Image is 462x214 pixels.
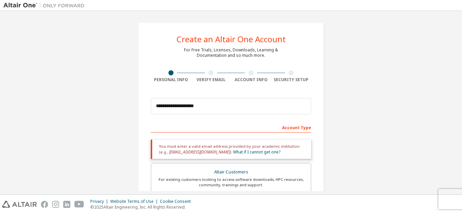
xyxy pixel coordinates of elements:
div: Security Setup [271,77,311,82]
div: Privacy [90,199,110,204]
img: youtube.svg [74,201,84,208]
div: Website Terms of Use [110,199,160,204]
a: What if I cannot get one? [233,149,280,155]
div: Altair Customers [155,167,307,177]
div: For Free Trials, Licenses, Downloads, Learning & Documentation and so much more. [184,47,278,58]
p: © 2025 Altair Engineering, Inc. All Rights Reserved. [90,204,195,210]
img: instagram.svg [52,201,59,208]
div: Account Info [231,77,271,82]
div: Account Type [151,122,311,133]
div: You must enter a valid email address provided by your academic institution (e.g., ). [151,140,311,159]
span: [EMAIL_ADDRESS][DOMAIN_NAME] [169,149,230,155]
div: For existing customers looking to access software downloads, HPC resources, community, trainings ... [155,177,307,188]
img: altair_logo.svg [2,201,37,208]
div: Create an Altair One Account [177,35,286,43]
div: Personal Info [151,77,191,82]
img: linkedin.svg [63,201,70,208]
div: Cookie Consent [160,199,195,204]
img: Altair One [3,2,88,9]
div: Verify Email [191,77,231,82]
img: facebook.svg [41,201,48,208]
